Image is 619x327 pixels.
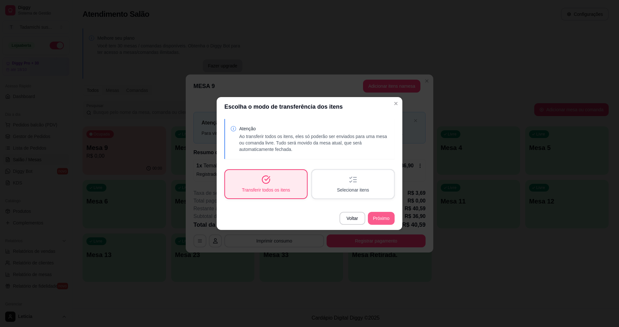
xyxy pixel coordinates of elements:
[311,169,395,199] button: Selecionar itens
[337,187,369,193] span: Selecionar itens
[339,212,365,225] button: Voltar
[217,97,402,116] header: Escolha o modo de transferência dos itens
[224,169,308,199] button: Transferir todos os itens
[391,98,401,109] button: Close
[242,187,290,193] span: Transferir todos os itens
[368,212,395,225] button: Próximo
[239,133,389,153] p: Ao transferir todos os itens, eles só poderão ser enviados para uma mesa ou comanda livre. Tudo s...
[239,125,389,132] p: Atenção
